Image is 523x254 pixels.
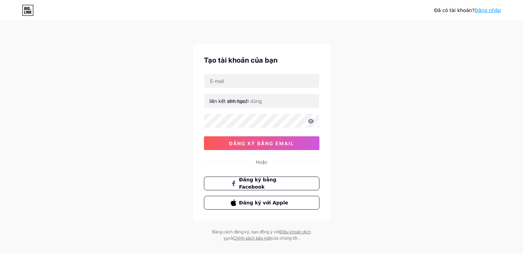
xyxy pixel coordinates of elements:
font: Đăng ký với Apple [239,200,288,205]
input: E-mail [204,74,319,88]
a: Chính sách bảo mật [233,235,271,241]
font: và [228,235,233,241]
button: Đăng ký bằng Facebook [204,177,319,190]
a: Đăng nhập [475,8,501,13]
font: Đăng ký bằng Facebook [239,177,276,190]
font: liên kết sinh học/ [209,98,247,104]
font: Tạo tài khoản của bạn [204,56,277,64]
font: Bằng cách đăng ký, bạn đồng ý với [212,229,280,234]
font: Hoặc [256,159,268,165]
font: của chúng tôi . [271,235,299,241]
font: Đã có tài khoản? [434,8,475,13]
button: Đăng ký với Apple [204,196,319,210]
font: đăng ký bằng email [229,140,294,146]
input: tên người dùng [204,94,319,108]
button: đăng ký bằng email [204,136,319,150]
